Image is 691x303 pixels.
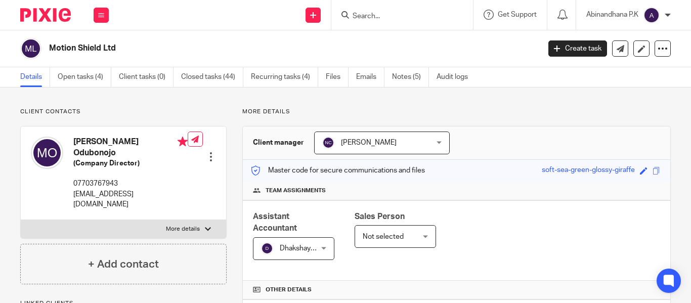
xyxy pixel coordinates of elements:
[498,11,537,18] span: Get Support
[253,212,297,232] span: Assistant Accountant
[266,187,326,195] span: Team assignments
[341,139,397,146] span: [PERSON_NAME]
[322,137,334,149] img: svg%3E
[392,67,429,87] a: Notes (5)
[181,67,243,87] a: Closed tasks (44)
[253,138,304,148] h3: Client manager
[20,67,50,87] a: Details
[250,165,425,176] p: Master code for secure communications and files
[261,242,273,254] img: svg%3E
[73,158,188,168] h5: (Company Director)
[119,67,174,87] a: Client tasks (0)
[58,67,111,87] a: Open tasks (4)
[352,12,443,21] input: Search
[326,67,349,87] a: Files
[49,43,437,54] h2: Motion Shield Ltd
[266,286,312,294] span: Other details
[355,212,405,221] span: Sales Person
[166,225,200,233] p: More details
[363,233,404,240] span: Not selected
[586,10,638,20] p: Abinandhana P.K
[280,245,322,252] span: Dhakshaya M
[548,40,607,57] a: Create task
[73,179,188,189] p: 07703767943
[88,256,159,272] h4: + Add contact
[20,108,227,116] p: Client contacts
[542,165,635,177] div: soft-sea-green-glossy-giraffe
[73,189,188,210] p: [EMAIL_ADDRESS][DOMAIN_NAME]
[356,67,384,87] a: Emails
[242,108,671,116] p: More details
[643,7,660,23] img: svg%3E
[20,38,41,59] img: svg%3E
[20,8,71,22] img: Pixie
[31,137,63,169] img: svg%3E
[178,137,188,147] i: Primary
[73,137,188,158] h4: [PERSON_NAME] Odubonojo
[251,67,318,87] a: Recurring tasks (4)
[437,67,476,87] a: Audit logs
